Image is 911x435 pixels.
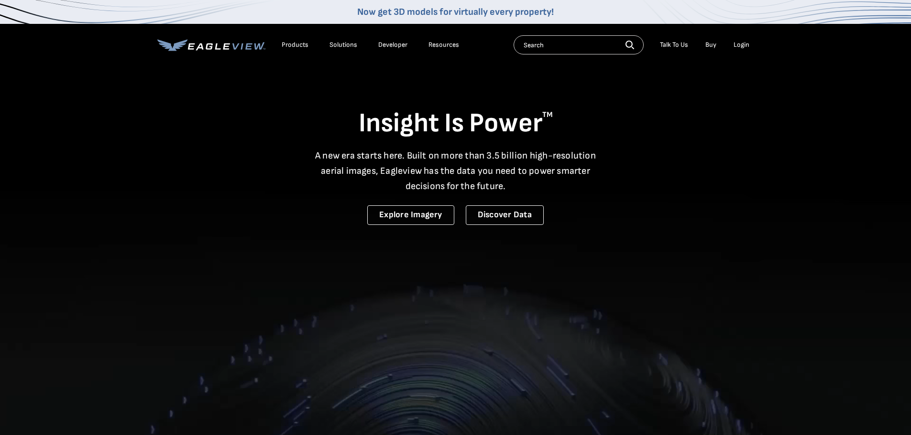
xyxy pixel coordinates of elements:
input: Search [514,35,644,54]
a: Developer [378,41,407,49]
a: Explore Imagery [367,205,454,225]
h1: Insight Is Power [157,107,754,140]
a: Now get 3D models for virtually every property! [357,6,554,18]
div: Login [734,41,749,49]
div: Products [282,41,308,49]
div: Solutions [329,41,357,49]
sup: TM [542,110,553,119]
div: Resources [428,41,459,49]
div: Talk To Us [660,41,688,49]
a: Discover Data [466,205,544,225]
p: A new era starts here. Built on more than 3.5 billion high-resolution aerial images, Eagleview ha... [309,148,602,194]
a: Buy [705,41,716,49]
